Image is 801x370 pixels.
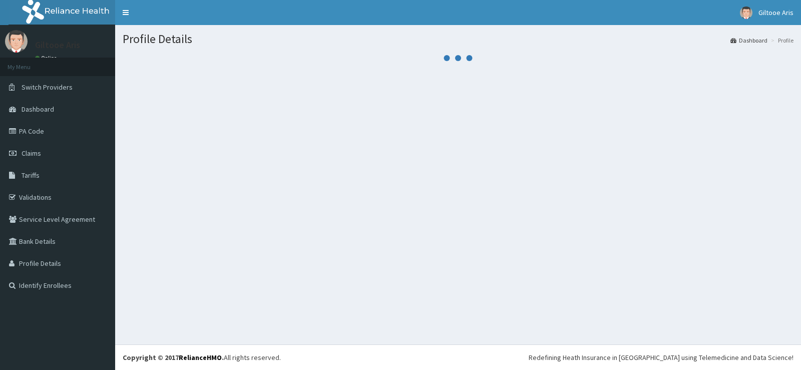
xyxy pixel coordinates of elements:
[740,7,752,19] img: User Image
[22,149,41,158] span: Claims
[115,344,801,370] footer: All rights reserved.
[758,8,793,17] span: Giltooe Aris
[123,353,224,362] strong: Copyright © 2017 .
[123,33,793,46] h1: Profile Details
[443,43,473,73] svg: audio-loading
[22,171,40,180] span: Tariffs
[22,105,54,114] span: Dashboard
[529,352,793,362] div: Redefining Heath Insurance in [GEOGRAPHIC_DATA] using Telemedicine and Data Science!
[35,41,80,50] p: Giltooe Aris
[22,83,73,92] span: Switch Providers
[730,36,767,45] a: Dashboard
[5,30,28,53] img: User Image
[768,36,793,45] li: Profile
[179,353,222,362] a: RelianceHMO
[35,55,59,62] a: Online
